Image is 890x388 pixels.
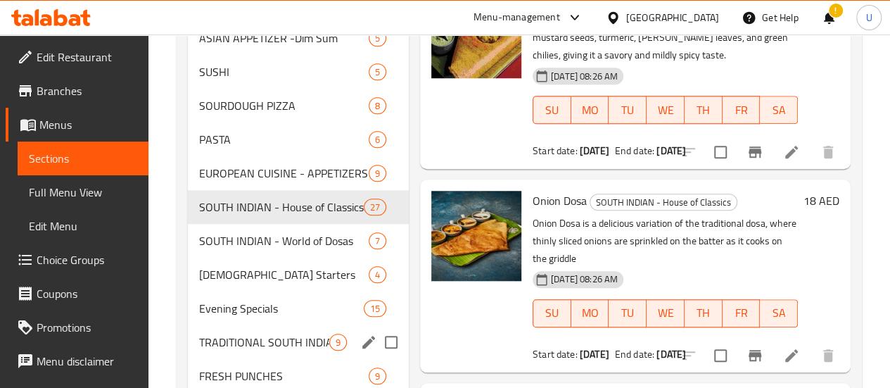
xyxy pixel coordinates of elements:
span: TRADITIONAL SOUTH INDIAN MEALS [199,334,329,351]
button: SA [760,299,798,327]
span: Menus [39,116,137,133]
span: [DATE] 08:26 AM [545,273,623,286]
span: Choice Groups [37,251,137,268]
div: PASTA6 [188,123,409,156]
span: 4 [369,268,386,282]
span: 9 [369,167,386,180]
span: SOURDOUGH PIZZA [199,97,369,114]
a: Edit Restaurant [6,40,148,74]
div: items [329,334,347,351]
button: SU [533,299,571,327]
div: SOURDOUGH PIZZA8 [188,89,409,123]
span: End date: [615,142,654,160]
span: ASIAN APPETIZER -Dim Sum [199,30,369,46]
span: Start date: [533,142,578,160]
div: SOUTH INDIAN - House of Classics27 [188,190,409,224]
div: items [369,368,386,384]
span: SA [765,303,792,323]
span: FR [728,100,755,120]
div: SOUTH INDIAN - House of Classics [590,194,737,211]
span: End date: [615,345,654,363]
span: Promotions [37,319,137,336]
div: items [369,131,386,148]
span: EUROPEAN CUISINE - APPETIZERS [199,165,369,182]
div: items [369,30,386,46]
div: items [369,266,386,283]
button: FR [723,299,761,327]
div: items [369,165,386,182]
span: WE [652,100,679,120]
button: TH [685,96,723,124]
span: SOUTH INDIAN - House of Classics [590,194,737,211]
span: 27 [364,201,386,214]
span: Evening Specials [199,300,364,317]
button: SA [760,96,798,124]
div: Menu-management [473,9,560,26]
span: Menu disclaimer [37,353,137,370]
span: Edit Restaurant [37,49,137,65]
span: TU [614,303,641,323]
div: items [364,300,386,317]
span: Onion Dosa [533,190,587,211]
button: MO [571,299,609,327]
button: TU [609,299,647,327]
h6: 18 AED [803,191,839,211]
span: MO [577,303,604,323]
span: WE [652,303,679,323]
p: Onion Dosa is a delicious variation of the traditional dosa, where thinly sliced onions are sprin... [533,215,798,268]
button: SU [533,96,571,124]
a: Edit Menu [18,209,148,243]
span: 7 [369,234,386,248]
b: [DATE] [580,345,609,363]
span: 9 [330,336,346,349]
span: 5 [369,65,386,79]
div: [DEMOGRAPHIC_DATA] Starters4 [188,258,409,292]
span: 8 [369,99,386,113]
a: Edit menu item [783,144,800,161]
span: FR [728,303,755,323]
b: [DATE] [656,345,686,363]
div: [GEOGRAPHIC_DATA] [626,10,719,25]
span: SU [539,100,566,120]
span: Coupons [37,285,137,302]
a: Menus [6,108,148,142]
button: Branch-specific-item [738,339,772,373]
span: Sections [29,150,137,167]
span: SOUTH INDIAN - House of Classics [199,199,364,215]
div: items [369,63,386,80]
span: [DATE] 08:26 AM [545,70,623,83]
a: Promotions [6,311,148,344]
div: items [369,232,386,249]
span: 5 [369,32,386,45]
span: U [865,10,872,25]
div: EUROPEAN CUISINE - APPETIZERS9 [188,156,409,190]
div: SUSHI5 [188,55,409,89]
span: MO [577,100,604,120]
span: Select to update [706,137,735,167]
span: Start date: [533,345,578,363]
div: items [364,199,386,215]
a: Coupons [6,277,148,311]
span: FRESH PUNCHES [199,368,369,384]
span: TH [690,100,717,120]
span: Select to update [706,341,735,370]
span: TU [614,100,641,120]
b: [DATE] [580,142,609,160]
img: Onion Dosa [431,191,521,281]
div: TRADITIONAL SOUTH INDIAN MEALS9edit [188,325,409,359]
a: Sections [18,142,148,175]
a: Menu disclaimer [6,344,148,378]
button: delete [811,135,845,169]
a: Choice Groups [6,243,148,277]
span: TH [690,303,717,323]
button: Branch-specific-item [738,135,772,169]
span: SOUTH INDIAN - World of Dosas [199,232,369,249]
span: Branches [37,82,137,99]
b: [DATE] [656,142,686,160]
span: PASTA [199,131,369,148]
button: MO [571,96,609,124]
